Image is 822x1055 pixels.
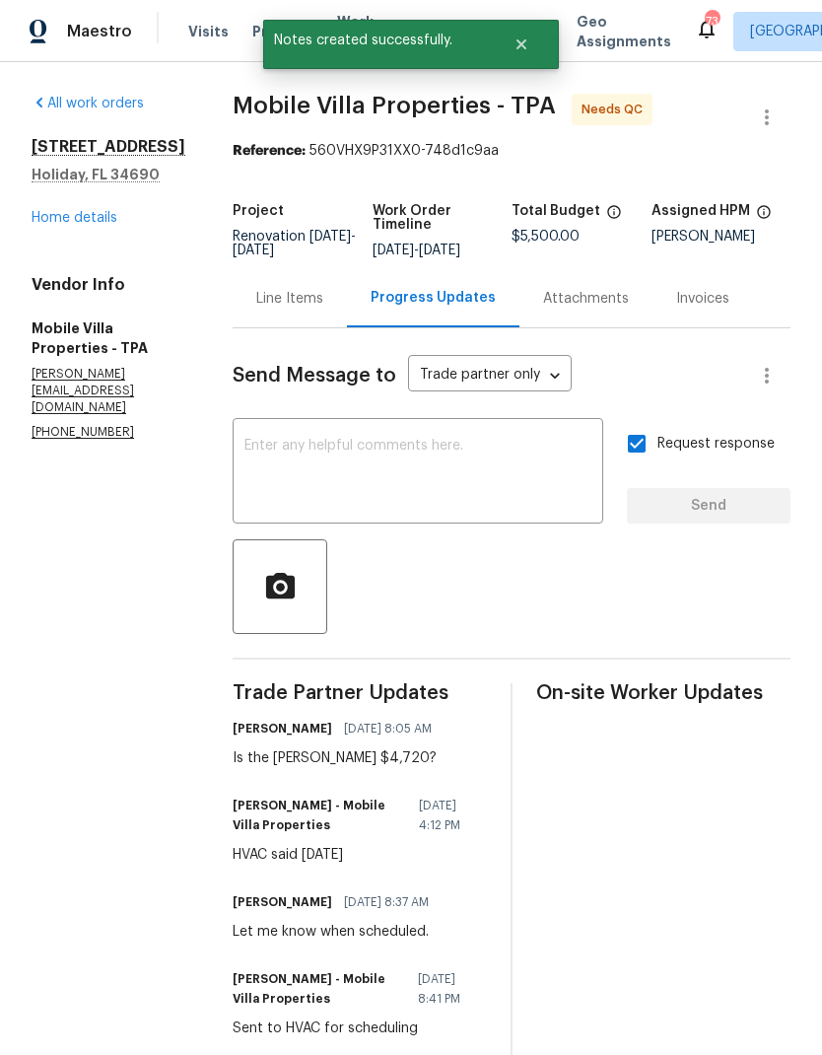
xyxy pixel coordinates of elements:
[233,892,332,912] h6: [PERSON_NAME]
[188,22,229,41] span: Visits
[256,289,323,309] div: Line Items
[512,230,580,244] span: $5,500.00
[233,141,790,161] div: 560VHX9P31XX0-748d1c9aa
[233,796,407,835] h6: [PERSON_NAME] - Mobile Villa Properties
[651,204,750,218] h5: Assigned HPM
[32,97,144,110] a: All work orders
[756,204,772,230] span: The hpm assigned to this work order.
[233,244,274,257] span: [DATE]
[536,683,790,703] span: On-site Worker Updates
[309,230,351,244] span: [DATE]
[233,230,356,257] span: Renovation
[233,969,406,1009] h6: [PERSON_NAME] - Mobile Villa Properties
[418,969,475,1009] span: [DATE] 8:41 PM
[67,22,132,41] span: Maestro
[337,12,387,51] span: Work Orders
[233,366,396,386] span: Send Message to
[373,204,513,232] h5: Work Order Timeline
[419,244,460,257] span: [DATE]
[233,230,356,257] span: -
[233,144,306,158] b: Reference:
[489,25,554,64] button: Close
[263,20,489,61] span: Notes created successfully.
[233,683,487,703] span: Trade Partner Updates
[32,275,185,295] h4: Vendor Info
[252,22,313,41] span: Projects
[408,360,572,392] div: Trade partner only
[32,211,117,225] a: Home details
[233,1019,487,1038] div: Sent to HVAC for scheduling
[344,719,432,738] span: [DATE] 8:05 AM
[419,796,475,835] span: [DATE] 4:12 PM
[32,318,185,358] h5: Mobile Villa Properties - TPA
[344,892,429,912] span: [DATE] 8:37 AM
[373,244,414,257] span: [DATE]
[233,922,441,942] div: Let me know when scheduled.
[657,434,775,455] span: Request response
[651,230,791,244] div: [PERSON_NAME]
[233,204,284,218] h5: Project
[577,12,671,51] span: Geo Assignments
[676,289,729,309] div: Invoices
[543,289,629,309] div: Attachments
[606,204,622,230] span: The total cost of line items that have been proposed by Opendoor. This sum includes line items th...
[233,748,444,768] div: Is the [PERSON_NAME] $4,720?
[512,204,600,218] h5: Total Budget
[233,845,487,865] div: HVAC said [DATE]
[233,94,556,117] span: Mobile Villa Properties - TPA
[582,100,651,119] span: Needs QC
[371,288,496,308] div: Progress Updates
[705,12,719,32] div: 73
[233,719,332,738] h6: [PERSON_NAME]
[373,244,460,257] span: -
